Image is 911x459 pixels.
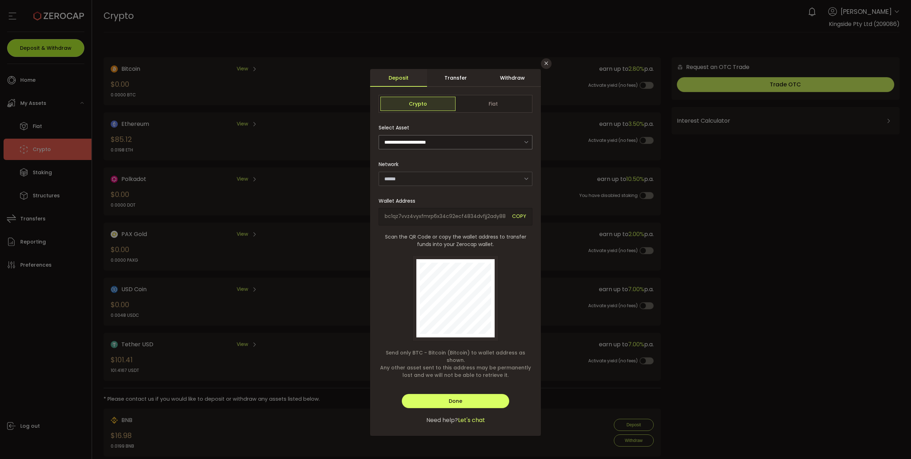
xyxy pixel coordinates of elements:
span: Need help? [426,416,458,425]
button: Done [402,394,509,408]
div: dialog [370,69,541,436]
span: Crypto [380,97,455,111]
span: Scan the QR Code or copy the wallet address to transfer funds into your Zerocap wallet. [379,233,532,248]
div: Deposit [370,69,427,87]
span: bc1qz7vvz4vyxfmrp6x34c92ecf4834dvfjj2ady88 [385,213,507,221]
span: Let's chat [458,416,485,425]
div: Transfer [427,69,484,87]
span: Any other asset sent to this address may be permanently lost and we will not be able to retrieve it. [379,364,532,379]
span: COPY [512,213,526,221]
label: Select Asset [379,124,414,131]
div: Withdraw [484,69,541,87]
button: Close [541,58,552,69]
iframe: Chat Widget [826,382,911,459]
span: Done [449,397,462,405]
label: Wallet Address [379,197,420,204]
span: Fiat [455,97,531,111]
label: Network [379,161,403,168]
span: Send only BTC - Bitcoin (Bitcoin) to wallet address as shown. [379,349,532,364]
